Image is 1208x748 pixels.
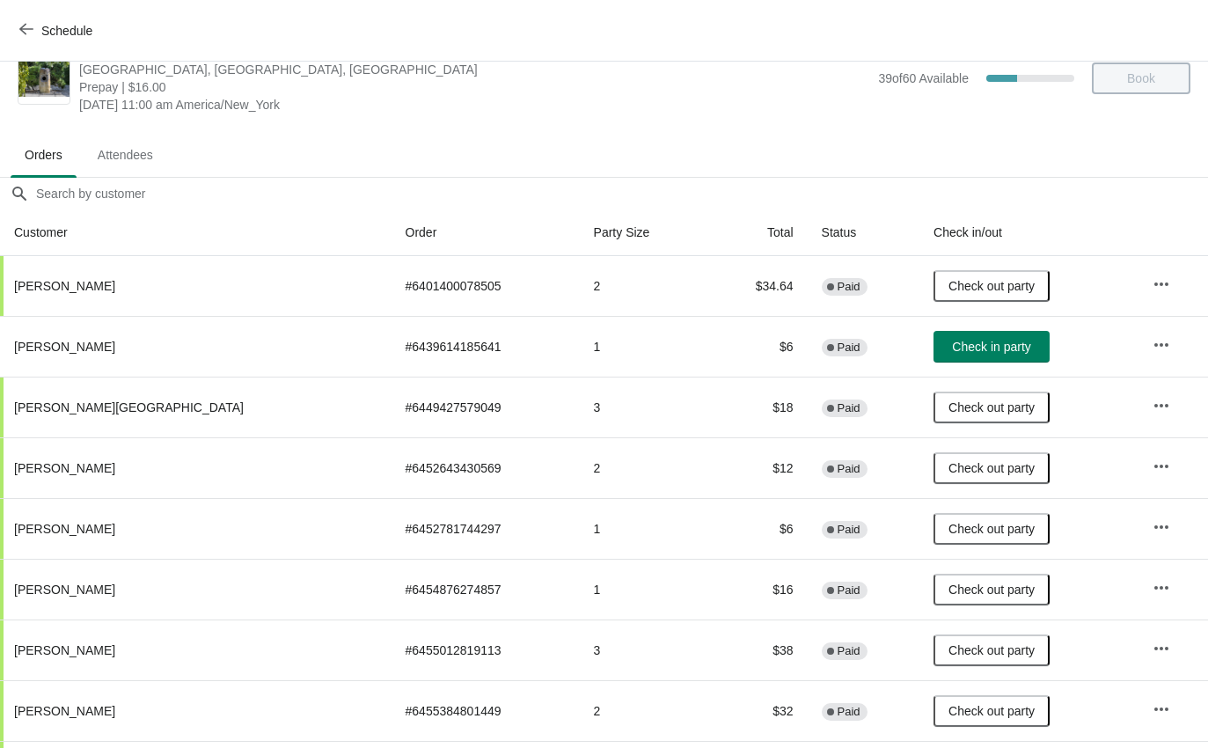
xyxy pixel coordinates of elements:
th: Order [392,209,580,256]
td: $16 [707,559,808,620]
span: Check out party [948,643,1035,657]
th: Check in/out [919,209,1138,256]
span: [PERSON_NAME] [14,643,115,657]
td: $6 [707,498,808,559]
td: 3 [580,620,707,680]
span: Paid [838,401,860,415]
button: Check out party [933,392,1050,423]
td: # 6401400078505 [392,256,580,316]
span: [PERSON_NAME] [14,340,115,354]
span: Check out party [948,461,1035,475]
td: # 6452781744297 [392,498,580,559]
td: # 6449427579049 [392,377,580,437]
th: Status [808,209,920,256]
span: Paid [838,523,860,537]
span: 39 of 60 Available [878,71,969,85]
td: $18 [707,377,808,437]
td: 2 [580,256,707,316]
td: 1 [580,498,707,559]
th: Total [707,209,808,256]
span: Prepay | $16.00 [79,78,869,96]
td: 2 [580,680,707,741]
td: # 6455012819113 [392,620,580,680]
button: Check out party [933,695,1050,727]
td: $38 [707,620,808,680]
th: Party Size [580,209,707,256]
span: Paid [838,341,860,355]
span: Paid [838,583,860,598]
span: Check out party [948,522,1035,536]
td: 2 [580,437,707,498]
td: 1 [580,559,707,620]
span: Schedule [41,24,92,38]
span: Check in party [952,340,1030,354]
td: $6 [707,316,808,377]
button: Check out party [933,452,1050,484]
td: $32 [707,680,808,741]
span: Paid [838,644,860,658]
span: Orders [11,139,77,171]
button: Check in party [933,331,1050,363]
button: Schedule [9,15,106,47]
span: [PERSON_NAME] [14,522,115,536]
span: [PERSON_NAME] [14,583,115,597]
button: Check out party [933,574,1050,605]
span: [DATE] 11:00 am America/New_York [79,96,869,114]
span: [PERSON_NAME] [14,461,115,475]
span: Paid [838,462,860,476]
button: Check out party [933,634,1050,666]
span: Check out party [948,279,1035,293]
span: Paid [838,280,860,294]
span: Check out party [948,704,1035,718]
input: Search by customer [35,178,1208,209]
td: # 6439614185641 [392,316,580,377]
td: 1 [580,316,707,377]
td: $34.64 [707,256,808,316]
button: Check out party [933,270,1050,302]
img: Book a Visit: August 2025 [18,60,70,97]
td: 3 [580,377,707,437]
span: [PERSON_NAME] [14,279,115,293]
td: $12 [707,437,808,498]
span: [PERSON_NAME] [14,704,115,718]
button: Check out party [933,513,1050,545]
span: Attendees [84,139,167,171]
span: Paid [838,705,860,719]
td: # 6455384801449 [392,680,580,741]
span: [GEOGRAPHIC_DATA], [GEOGRAPHIC_DATA], [GEOGRAPHIC_DATA] [79,61,869,78]
td: # 6452643430569 [392,437,580,498]
span: [PERSON_NAME][GEOGRAPHIC_DATA] [14,400,244,414]
span: Check out party [948,583,1035,597]
span: Check out party [948,400,1035,414]
td: # 6454876274857 [392,559,580,620]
